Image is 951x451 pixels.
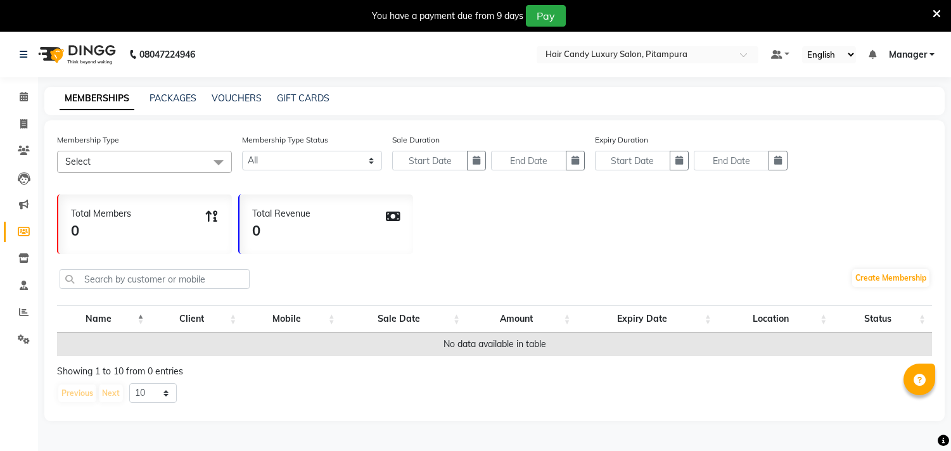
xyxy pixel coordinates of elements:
input: End Date [491,151,566,170]
input: Start Date [392,151,468,170]
button: Previous [58,384,96,402]
input: Search by customer or mobile [60,269,250,289]
th: Name: activate to sort column descending [57,305,151,333]
img: logo [32,37,119,72]
th: Expiry Date: activate to sort column ascending [577,305,718,333]
th: Client: activate to sort column ascending [151,305,243,333]
span: Manager [889,48,927,61]
a: GIFT CARDS [277,92,329,104]
div: 0 [71,220,131,241]
iframe: chat widget [898,400,938,438]
div: Total Revenue [252,207,310,220]
button: Next [99,384,123,402]
span: Select [65,156,91,167]
div: You have a payment due from 9 days [372,10,523,23]
th: Mobile: activate to sort column ascending [243,305,341,333]
button: Pay [526,5,566,27]
a: MEMBERSHIPS [60,87,134,110]
div: Total Members [71,207,131,220]
td: No data available in table [57,333,932,356]
th: Location: activate to sort column ascending [718,305,834,333]
input: Start Date [595,151,670,170]
th: Status: activate to sort column ascending [833,305,932,333]
input: End Date [694,151,769,170]
th: Sale Date: activate to sort column ascending [341,305,466,333]
label: Expiry Duration [595,134,648,146]
div: Showing 1 to 10 from 0 entries [57,365,932,378]
label: Membership Type Status [242,134,328,146]
a: Create Membership [852,269,929,287]
a: PACKAGES [150,92,196,104]
label: Sale Duration [392,134,440,146]
b: 08047224946 [139,37,195,72]
th: Amount: activate to sort column ascending [466,305,577,333]
a: VOUCHERS [212,92,262,104]
label: Membership Type [57,134,119,146]
div: 0 [252,220,310,241]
